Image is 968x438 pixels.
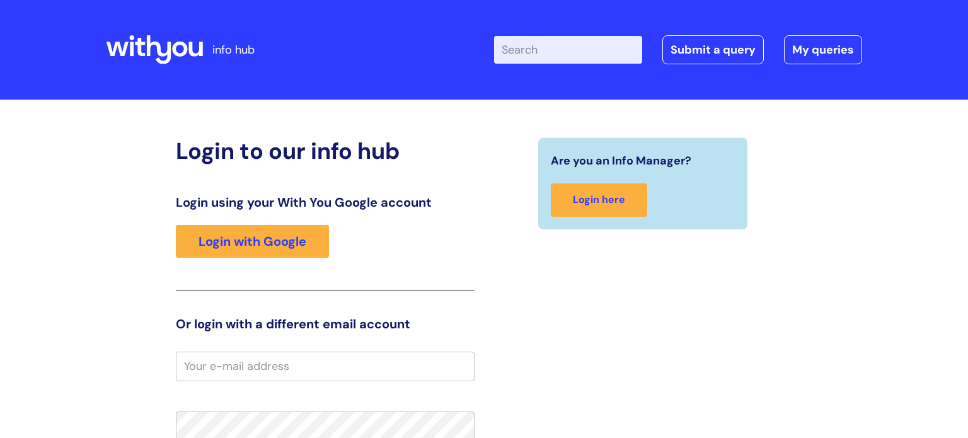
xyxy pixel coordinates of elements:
h3: Or login with a different email account [176,316,475,331]
p: info hub [212,40,255,60]
input: Your e-mail address [176,352,475,381]
a: Login here [551,183,647,217]
span: Are you an Info Manager? [551,151,691,171]
a: Login with Google [176,225,329,258]
h3: Login using your With You Google account [176,195,475,210]
input: Search [494,36,642,64]
a: My queries [784,35,862,64]
h2: Login to our info hub [176,137,475,164]
a: Submit a query [662,35,764,64]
